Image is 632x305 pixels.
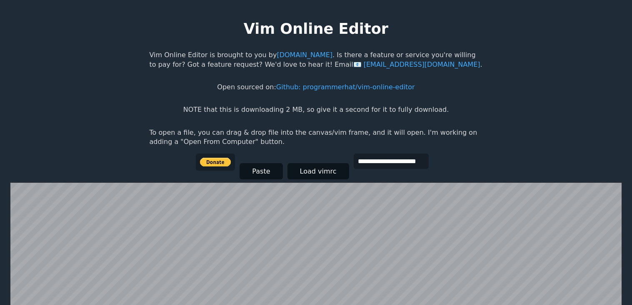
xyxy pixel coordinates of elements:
[353,60,480,68] a: [EMAIL_ADDRESS][DOMAIN_NAME]
[150,50,483,69] p: Vim Online Editor is brought to you by . Is there a feature or service you're willing to pay for?...
[287,163,349,179] button: Load vimrc
[183,105,449,114] p: NOTE that this is downloading 2 MB, so give it a second for it to fully download.
[276,83,415,91] a: Github: programmerhat/vim-online-editor
[240,163,282,179] button: Paste
[277,51,332,59] a: [DOMAIN_NAME]
[150,128,483,147] p: To open a file, you can drag & drop file into the canvas/vim frame, and it will open. I'm working...
[217,83,415,92] p: Open sourced on:
[244,18,388,39] h1: Vim Online Editor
